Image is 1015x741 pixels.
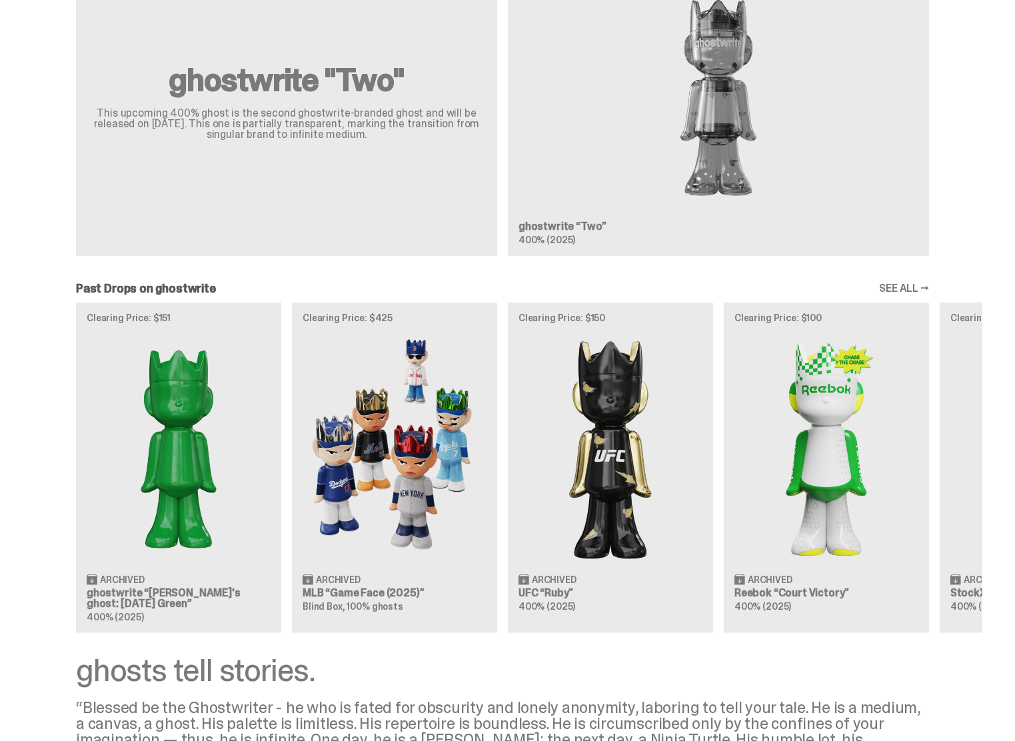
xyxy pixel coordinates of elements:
[303,600,345,612] span: Blind Box,
[292,303,497,633] a: Clearing Price: $425 Game Face (2025) Archived
[87,588,271,609] h3: ghostwrite “[PERSON_NAME]'s ghost: [DATE] Green”
[532,575,576,584] span: Archived
[734,600,791,612] span: 400% (2025)
[734,313,918,323] p: Clearing Price: $100
[518,588,702,598] h3: UFC “Ruby”
[100,575,145,584] span: Archived
[518,313,702,323] p: Clearing Price: $150
[879,283,929,294] a: SEE ALL →
[734,588,918,598] h3: Reebok “Court Victory”
[76,283,216,295] h2: Past Drops on ghostwrite
[303,313,487,323] p: Clearing Price: $425
[964,575,1008,584] span: Archived
[508,303,713,633] a: Clearing Price: $150 Ruby Archived
[518,333,702,563] img: Ruby
[303,333,487,563] img: Game Face (2025)
[724,303,929,633] a: Clearing Price: $100 Court Victory Archived
[950,600,1007,612] span: 400% (2025)
[87,333,271,563] img: Schrödinger's ghost: Sunday Green
[92,64,481,96] h2: ghostwrite "Two"
[347,600,403,612] span: 100% ghosts
[87,313,271,323] p: Clearing Price: $151
[748,575,792,584] span: Archived
[518,234,575,246] span: 400% (2025)
[303,588,487,598] h3: MLB “Game Face (2025)”
[734,333,918,563] img: Court Victory
[316,575,361,584] span: Archived
[76,303,281,633] a: Clearing Price: $151 Schrödinger's ghost: Sunday Green Archived
[518,600,575,612] span: 400% (2025)
[518,221,918,232] h3: ghostwrite “Two”
[76,654,929,686] div: ghosts tell stories.
[92,108,481,140] p: This upcoming 400% ghost is the second ghostwrite-branded ghost and will be released on [DATE]. T...
[87,611,143,623] span: 400% (2025)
